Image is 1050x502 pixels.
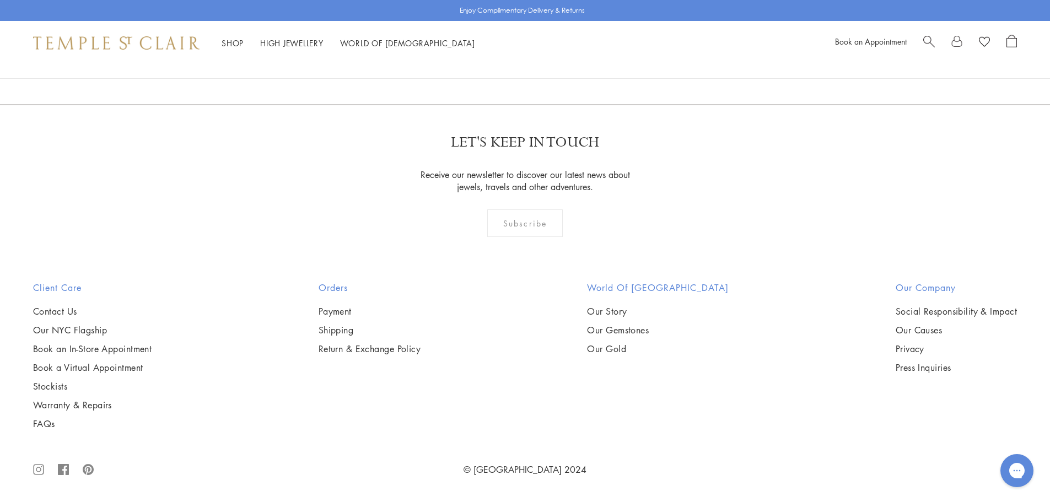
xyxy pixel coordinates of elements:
[33,324,152,336] a: Our NYC Flagship
[587,343,729,355] a: Our Gold
[33,36,200,50] img: Temple St. Clair
[260,37,324,48] a: High JewelleryHigh Jewellery
[923,35,935,51] a: Search
[413,169,637,193] p: Receive our newsletter to discover our latest news about jewels, travels and other adventures.
[33,281,152,294] h2: Client Care
[319,324,421,336] a: Shipping
[896,281,1017,294] h2: Our Company
[587,305,729,317] a: Our Story
[33,418,152,430] a: FAQs
[451,133,599,152] p: LET'S KEEP IN TOUCH
[33,399,152,411] a: Warranty & Repairs
[319,305,421,317] a: Payment
[33,361,152,374] a: Book a Virtual Appointment
[487,209,563,237] div: Subscribe
[460,5,585,16] p: Enjoy Complimentary Delivery & Returns
[979,35,990,51] a: View Wishlist
[33,380,152,392] a: Stockists
[33,343,152,355] a: Book an In-Store Appointment
[587,324,729,336] a: Our Gemstones
[835,36,907,47] a: Book an Appointment
[33,305,152,317] a: Contact Us
[1006,35,1017,51] a: Open Shopping Bag
[896,324,1017,336] a: Our Causes
[222,36,475,50] nav: Main navigation
[896,343,1017,355] a: Privacy
[222,37,244,48] a: ShopShop
[319,343,421,355] a: Return & Exchange Policy
[319,281,421,294] h2: Orders
[896,361,1017,374] a: Press Inquiries
[995,450,1039,491] iframe: Gorgias live chat messenger
[587,281,729,294] h2: World of [GEOGRAPHIC_DATA]
[340,37,475,48] a: World of [DEMOGRAPHIC_DATA]World of [DEMOGRAPHIC_DATA]
[896,305,1017,317] a: Social Responsibility & Impact
[464,463,586,476] a: © [GEOGRAPHIC_DATA] 2024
